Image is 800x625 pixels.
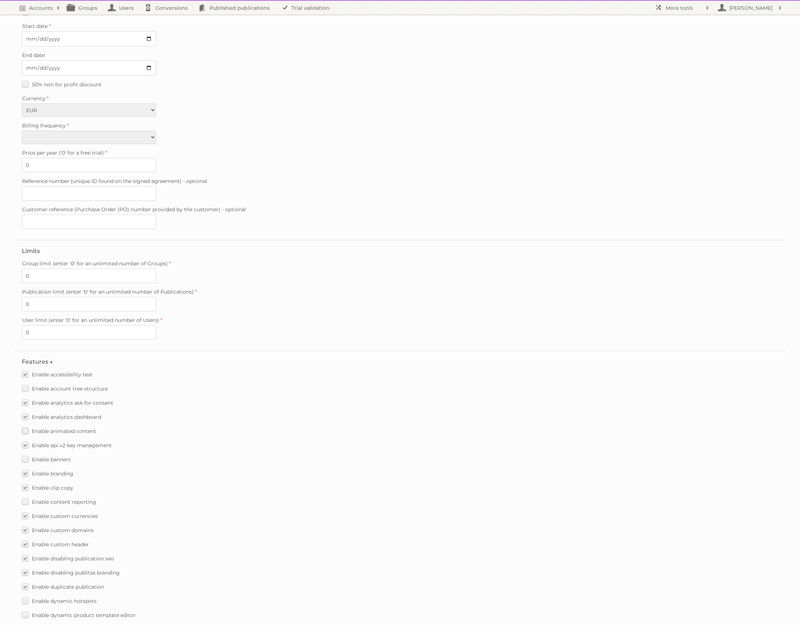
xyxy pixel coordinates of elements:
span: 50% non for profit discount [32,81,102,88]
a: [PERSON_NAME] [713,1,785,15]
span: Enable clip copy [32,485,73,491]
span: Enable disabling publitas branding [32,569,120,576]
h2: More tools [666,4,702,12]
a: More tools [651,1,713,15]
span: Enable analytics dashboard [32,414,101,420]
h2: Accounts [29,4,53,12]
span: Enable custom currencies [32,513,98,519]
span: Enable custom header [32,541,89,548]
span: Enable disabling publication seo [32,555,114,562]
span: Enable custom domains [32,527,94,534]
span: Enable dynamic hotspots [32,598,97,604]
legend: Limits [22,248,40,254]
legend: Features [22,358,53,365]
span: Enable dynamic product template editor [32,612,136,618]
a: Accounts [15,1,64,15]
span: Enable animated content [32,428,96,434]
span: Start date [22,23,48,29]
span: Group limit (enter '0' for an unlimited number of Groups) [22,260,168,267]
span: User limit (enter '0' for an unlimited number of Users) [22,317,159,323]
span: End date [22,52,45,58]
span: Reference number (unique ID found on the signed agreement) - optional [22,178,207,184]
span: Enable api v2 key management [32,442,112,449]
a: Published publications [195,1,277,15]
span: Enable content reporting [32,499,96,505]
h2: [PERSON_NAME] [727,4,775,12]
span: Enable analytics ask for consent [32,400,113,406]
span: Enable banners [32,456,71,463]
a: Trial validation [277,1,337,15]
span: Enable duplicate publication [32,584,104,590]
a: Users [105,1,141,15]
span: Publication limit (enter '0' for an unlimited number of Publications) [22,289,194,295]
a: Groups [64,1,105,15]
span: Customer reference (Purchase Order (PO) number provided by the customer) - optional [22,206,246,213]
a: Conversions [141,1,195,15]
span: Enable accessibility text [32,371,93,378]
span: Price per year ('0' for a free trial) [22,150,104,156]
span: Billing frequency [22,122,66,129]
span: Enable account tree structure [32,385,108,392]
span: Currency [22,95,45,102]
span: Enable branding [32,470,73,477]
